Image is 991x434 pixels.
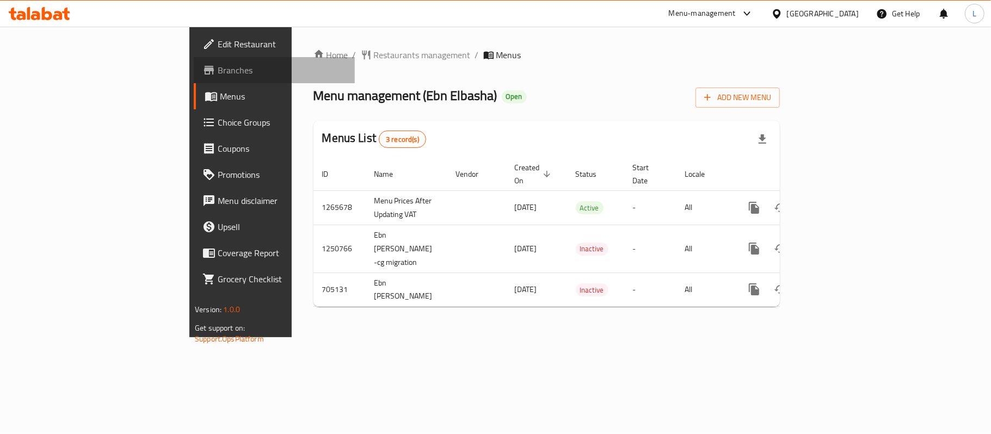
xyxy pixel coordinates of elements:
[576,202,604,214] span: Active
[787,8,859,20] div: [GEOGRAPHIC_DATA]
[313,48,780,61] nav: breadcrumb
[685,168,719,181] span: Locale
[633,161,663,187] span: Start Date
[374,168,408,181] span: Name
[475,48,479,61] li: /
[502,90,527,103] div: Open
[704,91,771,104] span: Add New Menu
[733,158,854,191] th: Actions
[576,284,608,296] span: Inactive
[218,194,346,207] span: Menu disclaimer
[676,190,733,225] td: All
[515,161,554,187] span: Created On
[676,225,733,272] td: All
[576,168,611,181] span: Status
[502,92,527,101] span: Open
[218,168,346,181] span: Promotions
[195,332,264,346] a: Support.OpsPlatform
[322,130,426,148] h2: Menus List
[194,214,355,240] a: Upsell
[194,266,355,292] a: Grocery Checklist
[322,168,343,181] span: ID
[194,188,355,214] a: Menu disclaimer
[741,276,767,302] button: more
[218,246,346,259] span: Coverage Report
[624,225,676,272] td: -
[741,235,767,262] button: more
[218,142,346,155] span: Coupons
[218,220,346,233] span: Upsell
[515,241,537,256] span: [DATE]
[576,201,604,214] div: Active
[624,272,676,307] td: -
[218,272,346,286] span: Grocery Checklist
[194,162,355,188] a: Promotions
[669,7,736,20] div: Menu-management
[218,64,346,77] span: Branches
[218,116,346,129] span: Choice Groups
[456,168,493,181] span: Vendor
[366,272,447,307] td: Ebn [PERSON_NAME]
[379,134,426,145] span: 3 record(s)
[194,109,355,135] a: Choice Groups
[576,243,608,256] div: Inactive
[194,83,355,109] a: Menus
[374,48,471,61] span: Restaurants management
[695,88,780,108] button: Add New Menu
[741,195,767,221] button: more
[767,235,793,262] button: Change Status
[218,38,346,51] span: Edit Restaurant
[767,276,793,302] button: Change Status
[313,83,497,108] span: Menu management ( Ebn Elbasha )
[624,190,676,225] td: -
[379,131,426,148] div: Total records count
[767,195,793,221] button: Change Status
[366,225,447,272] td: Ebn [PERSON_NAME] -cg migration
[195,302,221,317] span: Version:
[361,48,471,61] a: Restaurants management
[972,8,976,20] span: L
[313,158,854,307] table: enhanced table
[195,321,245,335] span: Get support on:
[223,302,240,317] span: 1.0.0
[496,48,521,61] span: Menus
[515,282,537,296] span: [DATE]
[576,243,608,255] span: Inactive
[676,272,733,307] td: All
[220,90,346,103] span: Menus
[194,57,355,83] a: Branches
[194,31,355,57] a: Edit Restaurant
[515,200,537,214] span: [DATE]
[366,190,447,225] td: Menu Prices After Updating VAT
[749,126,775,152] div: Export file
[194,135,355,162] a: Coupons
[194,240,355,266] a: Coverage Report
